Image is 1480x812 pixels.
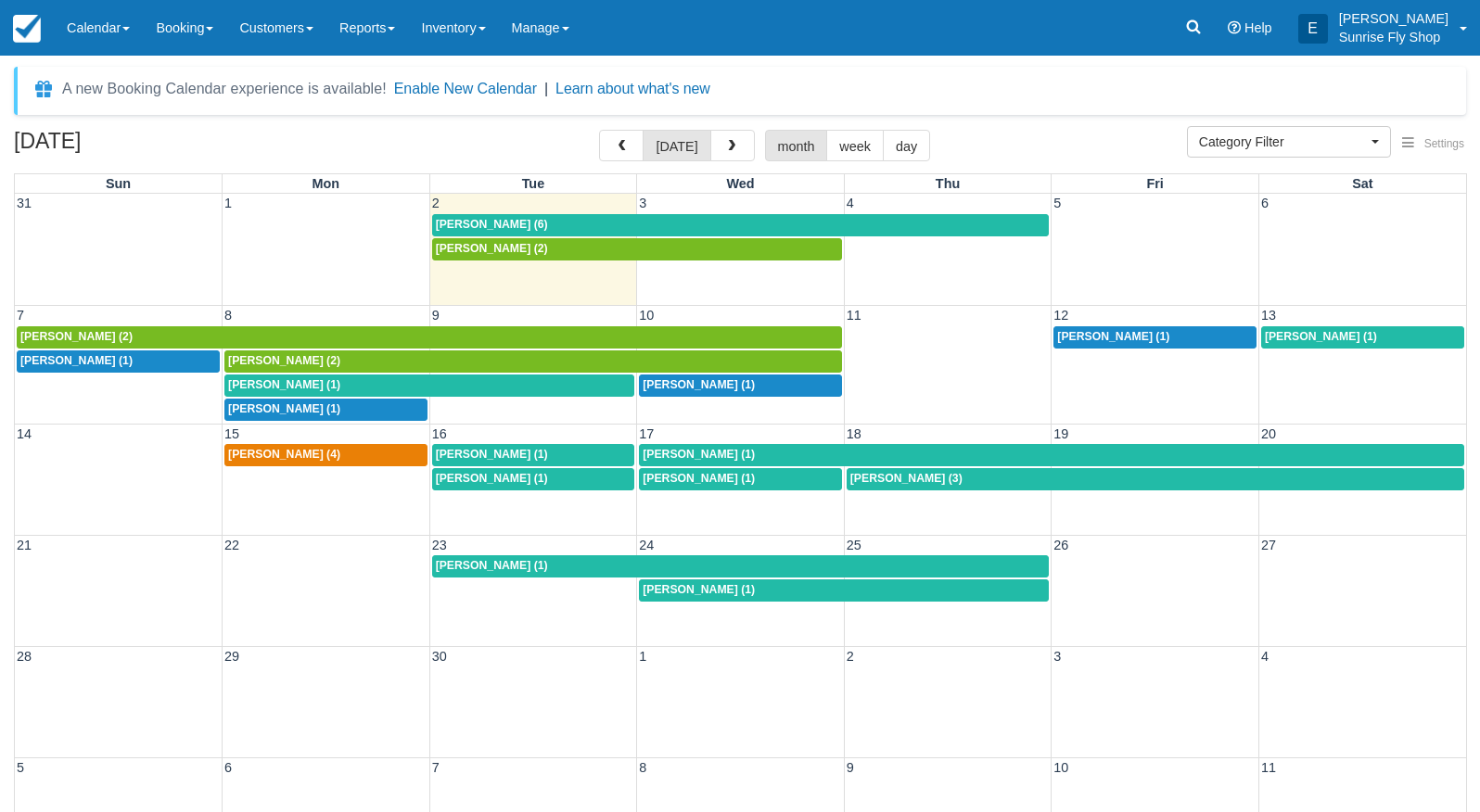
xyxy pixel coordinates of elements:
[313,176,340,191] span: Mon
[1187,126,1391,158] button: Category Filter
[637,308,656,323] span: 10
[1339,28,1448,46] p: Sunrise Fly Shop
[1052,538,1070,552] span: 26
[223,196,234,210] span: 1
[639,374,842,397] a: [PERSON_NAME] (1)
[1053,326,1257,349] a: [PERSON_NAME] (1)
[15,760,26,775] span: 5
[430,196,441,210] span: 2
[223,308,234,323] span: 8
[223,426,241,441] span: 15
[643,378,755,391] span: [PERSON_NAME] (1)
[430,649,449,664] span: 30
[1391,131,1475,158] button: Settings
[847,468,1464,490] a: [PERSON_NAME] (3)
[106,176,131,191] span: Sun
[224,374,634,397] a: [PERSON_NAME] (1)
[1259,649,1270,664] span: 4
[17,326,842,349] a: [PERSON_NAME] (2)
[845,308,863,323] span: 11
[845,426,863,441] span: 18
[432,468,635,490] a: [PERSON_NAME] (1)
[15,308,26,323] span: 7
[15,649,33,664] span: 28
[20,330,133,343] span: [PERSON_NAME] (2)
[845,538,863,552] span: 25
[15,196,33,210] span: 31
[1424,137,1464,150] span: Settings
[228,354,340,367] span: [PERSON_NAME] (2)
[1052,196,1063,210] span: 5
[726,176,754,191] span: Wed
[430,538,449,552] span: 23
[1052,426,1070,441] span: 19
[1298,14,1328,44] div: E
[1199,133,1367,151] span: Category Filter
[1259,538,1278,552] span: 27
[394,80,537,98] button: Enable New Calendar
[1261,326,1464,349] a: [PERSON_NAME] (1)
[1244,20,1272,35] span: Help
[637,426,656,441] span: 17
[639,579,1049,602] a: [PERSON_NAME] (1)
[228,402,340,415] span: [PERSON_NAME] (1)
[826,130,884,161] button: week
[436,218,548,231] span: [PERSON_NAME] (6)
[436,242,548,255] span: [PERSON_NAME] (2)
[224,350,842,373] a: [PERSON_NAME] (2)
[224,399,427,421] a: [PERSON_NAME] (1)
[430,426,449,441] span: 16
[1352,176,1372,191] span: Sat
[1339,9,1448,28] p: [PERSON_NAME]
[639,444,1464,466] a: [PERSON_NAME] (1)
[436,559,548,572] span: [PERSON_NAME] (1)
[432,238,842,260] a: [PERSON_NAME] (2)
[522,176,545,191] span: Tue
[17,350,220,373] a: [PERSON_NAME] (1)
[637,649,648,664] span: 1
[13,15,41,43] img: checkfront-main-nav-mini-logo.png
[643,130,710,161] button: [DATE]
[224,444,427,466] a: [PERSON_NAME] (4)
[1052,308,1070,323] span: 12
[883,130,930,161] button: day
[845,196,856,210] span: 4
[432,444,635,466] a: [PERSON_NAME] (1)
[544,81,548,96] span: |
[1259,308,1278,323] span: 13
[436,472,548,485] span: [PERSON_NAME] (1)
[936,176,960,191] span: Thu
[1052,649,1063,664] span: 3
[637,538,656,552] span: 24
[845,760,856,775] span: 9
[1057,330,1169,343] span: [PERSON_NAME] (1)
[1265,330,1377,343] span: [PERSON_NAME] (1)
[228,378,340,391] span: [PERSON_NAME] (1)
[845,649,856,664] span: 2
[223,538,241,552] span: 22
[62,78,387,100] div: A new Booking Calendar experience is available!
[15,426,33,441] span: 14
[1259,760,1278,775] span: 11
[850,472,963,485] span: [PERSON_NAME] (3)
[765,130,828,161] button: month
[15,538,33,552] span: 21
[223,760,234,775] span: 6
[228,448,340,461] span: [PERSON_NAME] (4)
[432,214,1050,236] a: [PERSON_NAME] (6)
[223,649,241,664] span: 29
[436,448,548,461] span: [PERSON_NAME] (1)
[555,81,710,96] a: Learn about what's new
[643,583,755,596] span: [PERSON_NAME] (1)
[1052,760,1070,775] span: 10
[432,555,1050,577] a: [PERSON_NAME] (1)
[1228,21,1241,34] i: Help
[1259,196,1270,210] span: 6
[1146,176,1163,191] span: Fri
[637,196,648,210] span: 3
[643,448,755,461] span: [PERSON_NAME] (1)
[430,760,441,775] span: 7
[430,308,441,323] span: 9
[637,760,648,775] span: 8
[1259,426,1278,441] span: 20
